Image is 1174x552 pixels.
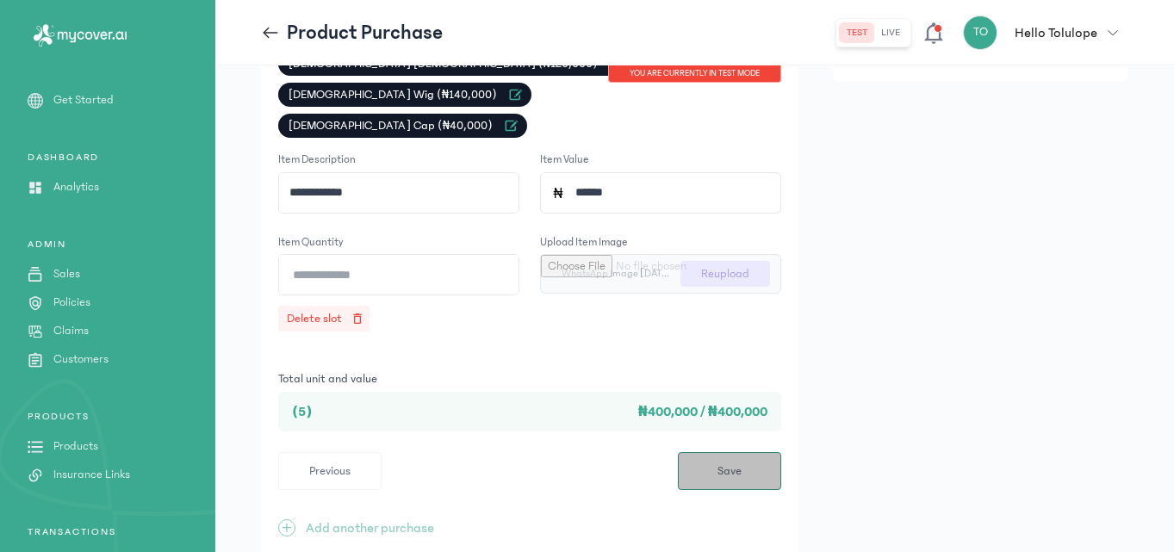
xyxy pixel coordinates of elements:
[306,518,434,538] p: Add another purchase
[540,234,628,251] label: Upload item image
[540,152,589,169] label: Item value
[874,22,907,43] button: live
[53,265,80,283] p: Sales
[963,16,997,50] div: TO
[53,294,90,312] p: Policies
[53,437,98,456] p: Products
[289,86,497,103] span: [DEMOGRAPHIC_DATA] Wig (₦140,000)
[278,518,434,538] button: +Add another purchase
[287,19,443,47] p: Product Purchase
[278,373,781,385] p: Total unit and value
[840,22,874,43] button: test
[1015,22,1097,43] p: Hello Tolulope
[278,152,356,169] label: Item description
[53,350,109,369] p: Customers
[289,117,493,134] span: [DEMOGRAPHIC_DATA] Cap (₦40,000)
[278,519,295,536] span: +
[278,306,370,332] button: Delete slot
[678,452,781,490] button: Save
[608,65,781,83] div: You are currently in TEST MODE
[53,466,130,484] p: Insurance Links
[278,234,344,251] label: Item quantity
[53,178,99,196] p: Analytics
[53,91,114,109] p: Get Started
[292,401,313,422] p: (5)
[278,452,382,490] button: Previous
[717,462,742,481] span: Save
[53,322,89,340] p: Claims
[330,401,767,422] p: ₦400,000 / ₦400,000
[963,16,1128,50] button: TOHello Tolulope
[309,462,351,481] span: Previous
